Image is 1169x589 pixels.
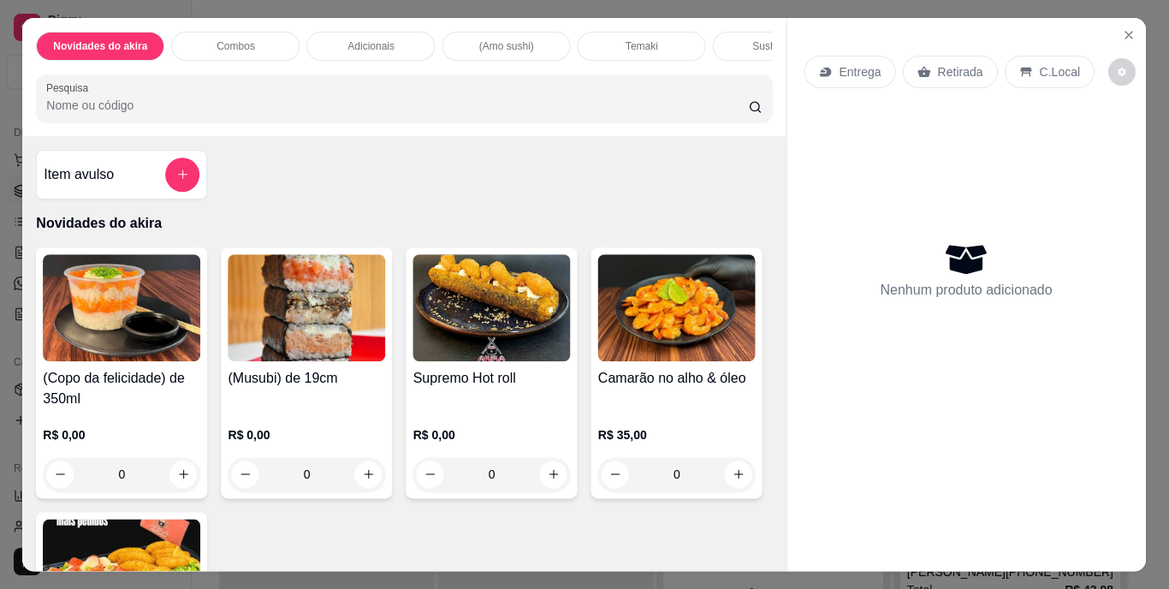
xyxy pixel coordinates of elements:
[217,39,256,52] p: Combos
[228,426,386,443] p: R$ 0,00
[881,280,1053,300] p: Nenhum produto adicionado
[479,39,534,52] p: (Amo sushi)
[44,426,201,443] p: R$ 0,00
[47,80,95,94] label: Pesquisa
[44,254,201,361] img: product-image
[413,426,571,443] p: R$ 0,00
[725,461,752,488] button: increase-product-quantity
[598,368,756,389] h4: Camarão no alho & óleo
[348,39,395,52] p: Adicionais
[54,39,148,52] p: Novidades do akira
[1040,62,1081,80] p: C.Local
[166,158,200,192] button: add-separate-item
[753,39,802,52] p: Sushi burg
[840,62,881,80] p: Entrega
[47,96,749,113] input: Pesquisa
[413,368,571,389] h4: Supremo Hot roll
[602,461,629,488] button: decrease-product-quantity
[228,368,386,389] h4: (Musubi) de 19cm
[626,39,658,52] p: Temaki
[45,164,115,185] h4: Item avulso
[413,254,571,361] img: product-image
[44,368,201,409] h4: (Copo da felicidade) de 350ml
[228,254,386,361] img: product-image
[1109,57,1136,85] button: decrease-product-quantity
[37,213,773,234] p: Novidades do akira
[938,62,983,80] p: Retirada
[598,254,756,361] img: product-image
[1115,21,1142,48] button: Close
[598,426,756,443] p: R$ 35,00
